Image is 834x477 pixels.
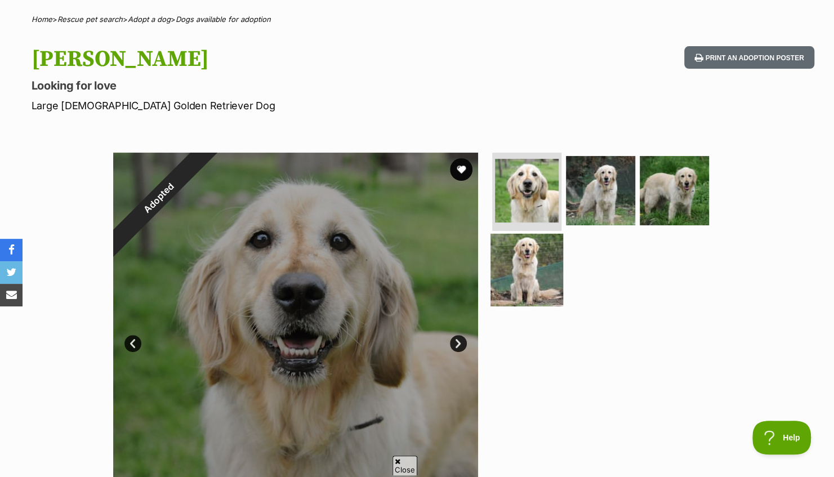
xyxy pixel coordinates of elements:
[57,15,123,24] a: Rescue pet search
[566,156,635,225] img: Photo of Maggie
[32,46,508,72] h1: [PERSON_NAME]
[32,78,508,93] p: Looking for love
[640,156,709,225] img: Photo of Maggie
[32,15,52,24] a: Home
[490,234,563,306] img: Photo of Maggie
[124,335,141,352] a: Prev
[752,421,811,454] iframe: Help Scout Beacon - Open
[450,158,472,181] button: favourite
[450,335,467,352] a: Next
[32,98,508,113] p: Large [DEMOGRAPHIC_DATA] Golden Retriever Dog
[3,15,831,24] div: > > >
[87,127,230,269] div: Adopted
[684,46,814,69] button: Print an adoption poster
[495,159,559,222] img: Photo of Maggie
[128,15,171,24] a: Adopt a dog
[176,15,271,24] a: Dogs available for adoption
[393,456,417,475] span: Close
